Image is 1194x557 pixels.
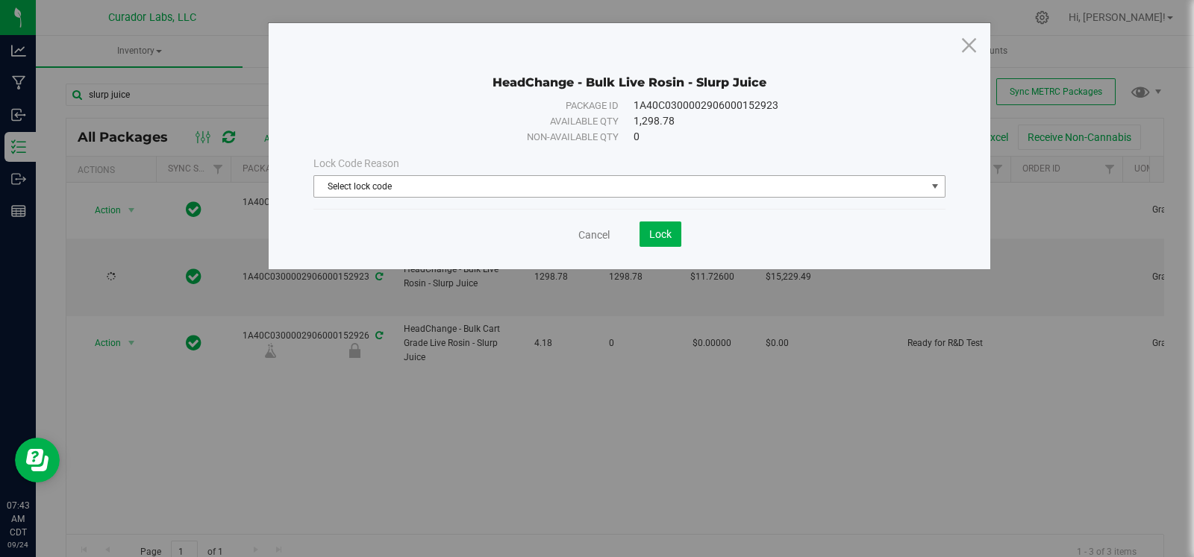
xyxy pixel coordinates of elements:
div: HeadChange - Bulk Live Rosin - Slurp Juice [313,53,945,90]
div: Available qty [341,114,619,129]
a: Cancel [578,227,610,242]
div: Package ID [341,98,619,113]
span: Select lock code [314,176,926,197]
div: 1A40C0300002906000152923 [634,98,918,113]
span: Lock [649,228,672,240]
span: Lock Code Reason [313,157,399,169]
span: select [926,176,945,197]
div: Non-available qty [341,130,619,145]
iframe: Resource center [15,438,60,482]
div: 0 [634,129,918,145]
button: Lock [640,221,681,247]
div: 1,298.78 [634,113,918,129]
